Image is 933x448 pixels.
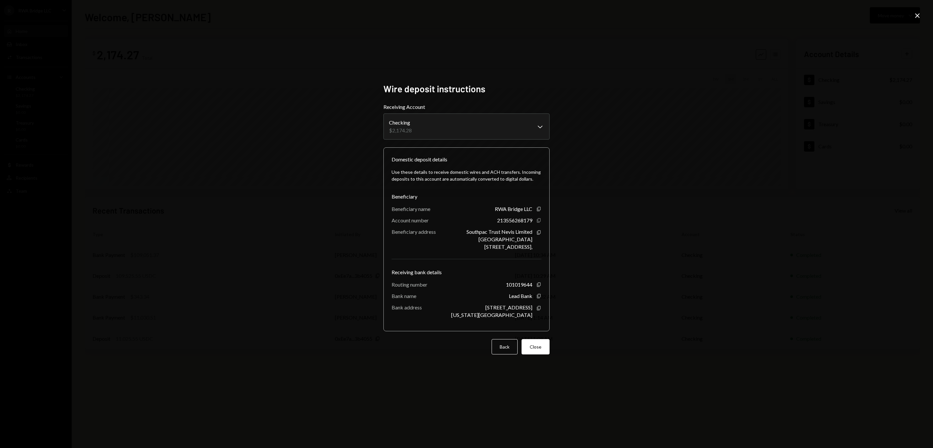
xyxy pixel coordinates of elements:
label: Receiving Account [383,103,550,111]
div: Beneficiary [392,193,541,201]
div: Lead Bank [509,293,532,299]
div: Use these details to receive domestic wires and ACH transfers. Incoming deposits to this account ... [392,169,541,182]
div: Account number [392,217,429,223]
div: Receiving bank details [392,268,541,276]
button: Back [492,339,518,354]
div: RWA Bridge LLC [495,206,532,212]
div: Beneficiary address [392,229,436,235]
div: 101019644 [506,281,532,288]
div: Beneficiary name [392,206,430,212]
div: [US_STATE][GEOGRAPHIC_DATA] [451,312,532,318]
h2: Wire deposit instructions [383,82,550,95]
div: [STREET_ADDRESS], [484,244,532,250]
div: Southpac Trust Nevis Limited [466,229,532,235]
div: 213556268179 [497,217,532,223]
div: Routing number [392,281,427,288]
div: Domestic deposit details [392,156,447,163]
div: [GEOGRAPHIC_DATA] [479,236,532,242]
div: Bank name [392,293,416,299]
button: Close [522,339,550,354]
button: Receiving Account [383,113,550,140]
div: Bank address [392,304,422,310]
div: [STREET_ADDRESS] [485,304,532,310]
